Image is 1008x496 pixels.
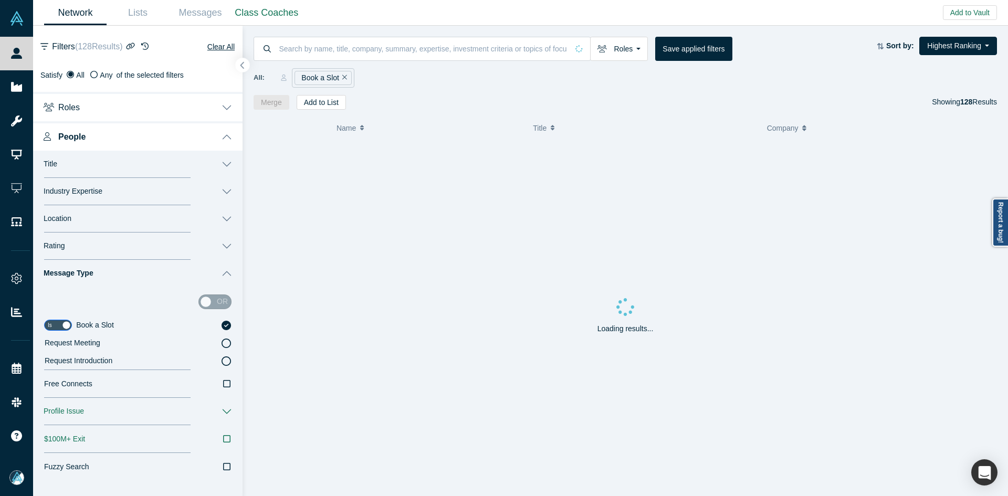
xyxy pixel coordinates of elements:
button: Add to List [297,95,346,110]
span: Roles [58,102,80,112]
span: Rating [44,241,65,250]
button: Highest Ranking [919,37,997,55]
span: All [76,71,85,79]
button: Roles [590,37,648,61]
button: Rating [33,233,243,260]
a: Report a bug! [992,198,1008,247]
span: Request Meeting [45,339,100,347]
span: Results [960,98,997,106]
button: Remove Filter [339,72,347,84]
span: Name [337,117,356,139]
span: All: [254,72,265,83]
button: Roles [33,92,243,121]
strong: Sort by: [886,41,914,50]
img: Alchemist Vault Logo [9,11,24,26]
span: People [58,132,86,142]
span: Any [100,71,112,79]
button: $100M+ Exit [33,425,243,453]
div: Satisfy of the selected filters [40,70,235,81]
a: Messages [169,1,232,25]
img: Mia Scott's Account [9,470,24,485]
span: Free Connects [44,378,92,389]
button: Name [337,117,522,139]
span: Profile Issue [44,407,84,416]
div: Showing [932,95,997,110]
span: ( 128 Results) [75,42,123,51]
button: Add to Vault [943,5,997,20]
span: Fuzzy Search [44,461,89,472]
button: Company [767,117,990,139]
button: Save applied filters [655,37,732,61]
span: Location [44,214,71,223]
button: Location [33,205,243,233]
button: Fuzzy Search [33,453,243,481]
button: Message Type [33,260,243,287]
button: Merge [254,95,289,110]
span: $100M+ Exit [44,434,85,445]
button: Free Connects [33,370,243,398]
button: Title [533,117,755,139]
span: Title [44,160,57,168]
button: Profile Issue [33,398,243,425]
strong: 128 [960,98,972,106]
button: Clear All [207,40,235,53]
span: Industry Expertise [44,187,102,196]
span: Book a Slot [76,321,114,329]
span: Request Introduction [45,356,112,365]
p: Loading results... [597,323,654,334]
span: Company [767,117,799,139]
button: Title [33,151,243,178]
a: Network [44,1,107,25]
input: Search by name, title, company, summary, expertise, investment criteria or topics of focus [278,36,569,61]
span: Filters [52,40,122,53]
span: Title [533,117,547,139]
a: Lists [107,1,169,25]
span: Message Type [44,269,93,278]
a: Class Coaches [232,1,302,25]
button: Industry Expertise [33,178,243,205]
div: Book a Slot [295,71,351,85]
button: People [33,121,243,151]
